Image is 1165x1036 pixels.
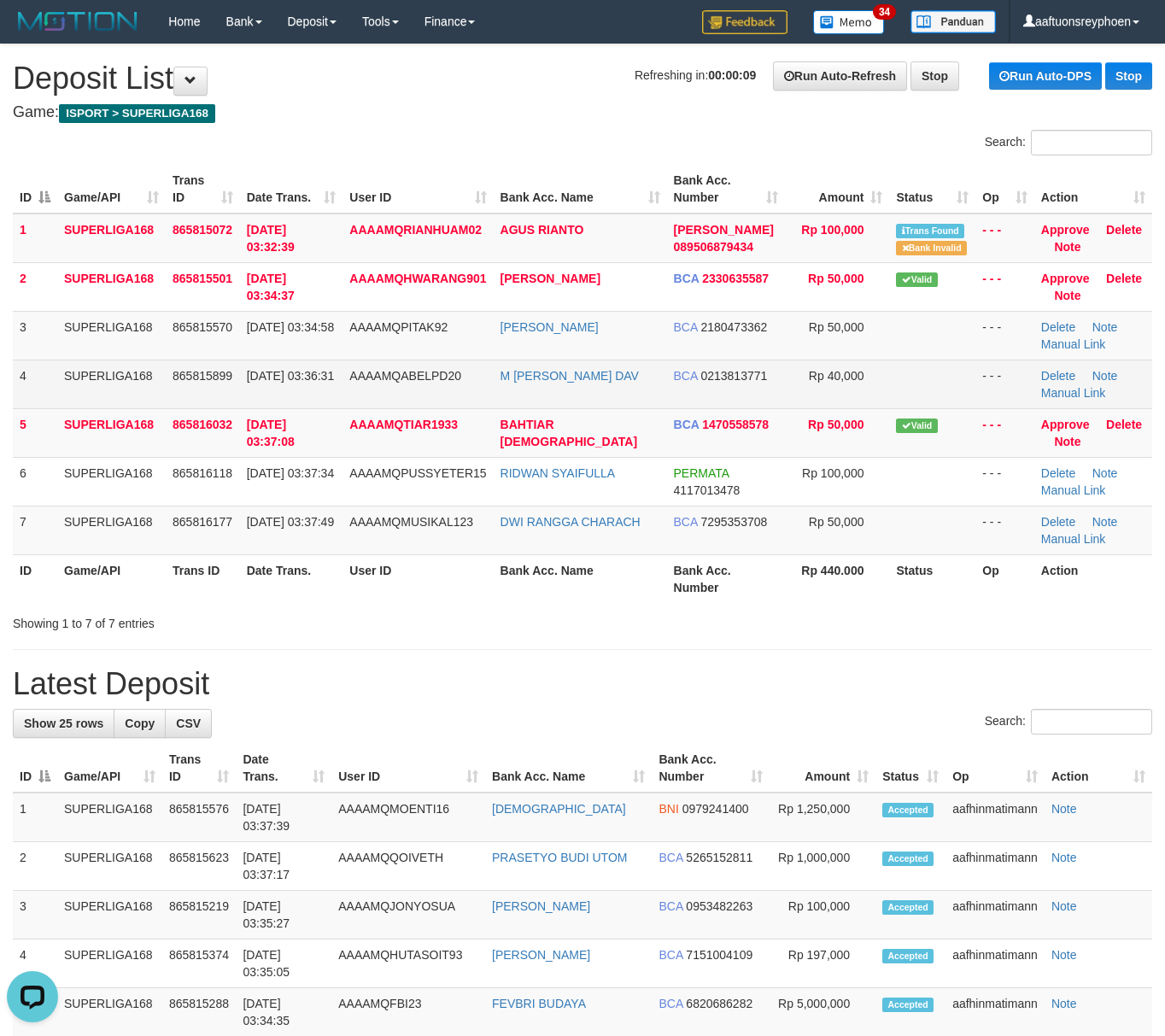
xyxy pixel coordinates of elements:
[501,272,600,285] a: [PERSON_NAME]
[702,272,769,285] span: Copy 2330635587 to clipboard
[945,891,1045,939] td: aafhinmatimann
[57,554,166,603] th: Game/API
[57,262,166,311] td: SUPERLIGA168
[975,214,1034,263] td: - - -
[57,457,166,506] td: SUPERLIGA168
[331,842,485,891] td: AAAAMQQOIVETH
[57,891,162,939] td: SUPERLIGA168
[492,997,586,1010] a: FEVBRI BUDAYA
[808,272,864,285] span: Rp 50,000
[173,515,232,529] span: 865816177
[331,891,485,939] td: AAAAMQJONYOSUA
[331,793,485,842] td: AAAAMQMOENTI16
[501,515,641,529] a: DWI RANGGA CHARACH
[945,744,1045,793] th: Op: activate to sort column ascending
[1031,130,1152,155] input: Search:
[975,165,1034,214] th: Op: activate to sort column ascending
[1054,435,1080,448] a: Note
[492,899,590,913] a: [PERSON_NAME]
[349,515,473,529] span: AAAAMQMUSIKAL123
[945,939,1045,988] td: aafhinmatimann
[57,165,166,214] th: Game/API: activate to sort column ascending
[875,744,945,793] th: Status: activate to sort column ascending
[1034,165,1152,214] th: Action: activate to sort column ascending
[162,793,237,842] td: 865815576
[1051,851,1077,864] a: Note
[1041,337,1106,351] a: Manual Link
[1092,466,1118,480] a: Note
[652,744,770,793] th: Bank Acc. Number: activate to sort column ascending
[331,939,485,988] td: AAAAMQHUTASOIT93
[770,793,875,842] td: Rp 1,250,000
[1092,320,1118,334] a: Note
[57,842,162,891] td: SUPERLIGA168
[236,939,331,988] td: [DATE] 03:35:05
[686,997,752,1010] span: Copy 6820686282 to clipboard
[13,608,472,632] div: Showing 1 to 7 of 7 entries
[485,744,652,793] th: Bank Acc. Name: activate to sort column ascending
[975,262,1034,311] td: - - -
[896,418,937,433] span: Valid transaction
[674,223,774,237] span: [PERSON_NAME]
[492,948,590,962] a: [PERSON_NAME]
[57,744,162,793] th: Game/API: activate to sort column ascending
[882,803,934,817] span: Accepted
[882,949,934,963] span: Accepted
[57,214,166,263] td: SUPERLIGA168
[114,709,166,738] a: Copy
[59,104,215,123] span: ISPORT > SUPERLIGA168
[659,997,682,1010] span: BCA
[975,554,1034,603] th: Op
[910,10,996,33] img: panduan.png
[13,104,1152,121] h4: Game:
[125,717,155,730] span: Copy
[686,948,752,962] span: Copy 7151004109 to clipboard
[173,272,232,285] span: 865815501
[1106,223,1142,237] a: Delete
[13,554,57,603] th: ID
[809,369,864,383] span: Rp 40,000
[674,483,741,497] span: Copy 4117013478 to clipboard
[24,717,103,730] span: Show 25 rows
[945,842,1045,891] td: aafhinmatimann
[57,311,166,360] td: SUPERLIGA168
[773,61,907,91] a: Run Auto-Refresh
[1041,466,1075,480] a: Delete
[501,223,584,237] a: AGUS RIANTO
[13,793,57,842] td: 1
[349,272,486,285] span: AAAAMQHWARANG901
[13,744,57,793] th: ID: activate to sort column descending
[659,802,678,816] span: BNI
[635,68,756,82] span: Refreshing in:
[809,515,864,529] span: Rp 50,000
[247,272,295,302] span: [DATE] 03:34:37
[975,311,1034,360] td: - - -
[173,466,232,480] span: 865816118
[240,165,343,214] th: Date Trans.: activate to sort column ascending
[166,554,240,603] th: Trans ID
[1054,240,1080,254] a: Note
[165,709,212,738] a: CSV
[674,240,753,254] span: Copy 089506879434 to clipboard
[13,165,57,214] th: ID: activate to sort column descending
[57,939,162,988] td: SUPERLIGA168
[13,61,1152,96] h1: Deposit List
[57,360,166,408] td: SUPERLIGA168
[770,891,875,939] td: Rp 100,000
[1045,744,1152,793] th: Action: activate to sort column ascending
[173,320,232,334] span: 865815570
[686,899,752,913] span: Copy 0953482263 to clipboard
[702,10,787,34] img: Feedback.jpg
[57,506,166,554] td: SUPERLIGA168
[975,506,1034,554] td: - - -
[494,554,667,603] th: Bank Acc. Name
[13,457,57,506] td: 6
[13,842,57,891] td: 2
[985,709,1152,735] label: Search:
[1041,369,1075,383] a: Delete
[247,320,334,334] span: [DATE] 03:34:58
[349,320,448,334] span: AAAAMQPITAK92
[975,360,1034,408] td: - - -
[889,554,975,603] th: Status
[162,891,237,939] td: 865815219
